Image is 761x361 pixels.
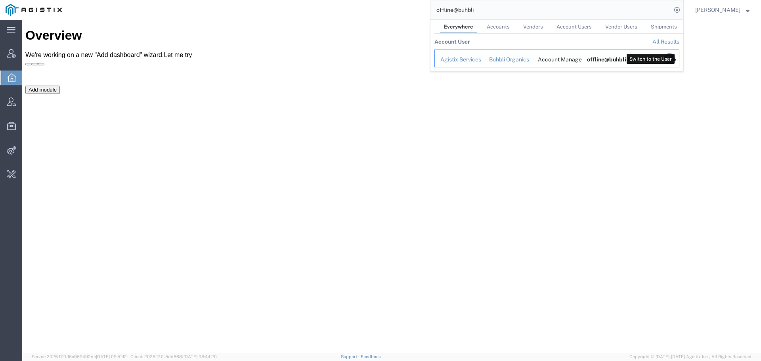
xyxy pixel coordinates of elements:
span: [DATE] 08:44:20 [184,354,217,359]
span: Everywhere [444,24,473,30]
div: Account Manager [538,55,576,64]
div: Active [636,55,654,64]
span: Account Users [556,24,592,30]
span: Vendors [523,24,543,30]
a: Support [341,354,361,359]
span: Accounts [487,24,510,30]
table: Search Results [434,34,683,71]
button: Add module [3,66,38,74]
span: Vendor Users [605,24,637,30]
span: offline@buhbli [587,56,626,63]
div: offline@buhbliorganics.com [587,55,625,64]
img: logo [6,4,62,16]
button: [PERSON_NAME] [695,5,750,15]
span: Carrie Virgilio [695,6,740,14]
span: [DATE] 09:51:12 [96,354,127,359]
a: View all account users found by criterion [652,38,679,45]
div: Agistix Services [440,55,478,64]
a: Let me try [141,32,170,38]
span: Copyright © [DATE]-[DATE] Agistix Inc., All Rights Reserved [629,353,751,360]
span: Client: 2025.17.0-5dd568f [130,354,217,359]
input: Search for shipment number, reference number [430,0,671,19]
span: Shipments [651,24,677,30]
th: Account User [434,34,470,50]
a: Feedback [361,354,381,359]
span: Server: 2025.17.0-16a969492de [32,354,127,359]
div: Buhbli Organics [489,55,527,64]
iframe: FS Legacy Container [22,20,761,353]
